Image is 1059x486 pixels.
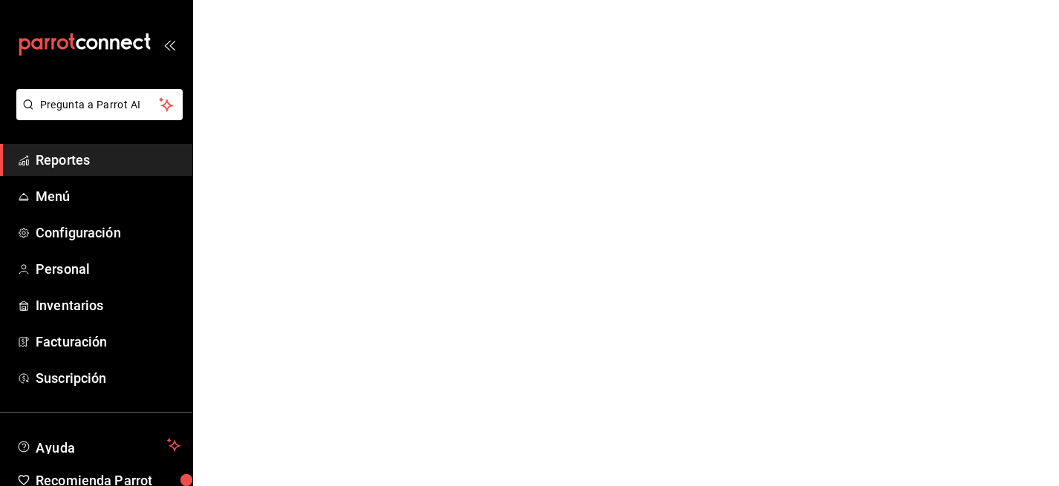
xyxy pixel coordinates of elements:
span: Menú [36,186,180,206]
span: Ayuda [36,436,161,454]
span: Facturación [36,332,180,352]
span: Pregunta a Parrot AI [40,97,160,113]
span: Inventarios [36,295,180,315]
span: Personal [36,259,180,279]
a: Pregunta a Parrot AI [10,108,183,123]
span: Suscripción [36,368,180,388]
button: open_drawer_menu [163,39,175,50]
span: Reportes [36,150,180,170]
span: Configuración [36,223,180,243]
button: Pregunta a Parrot AI [16,89,183,120]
